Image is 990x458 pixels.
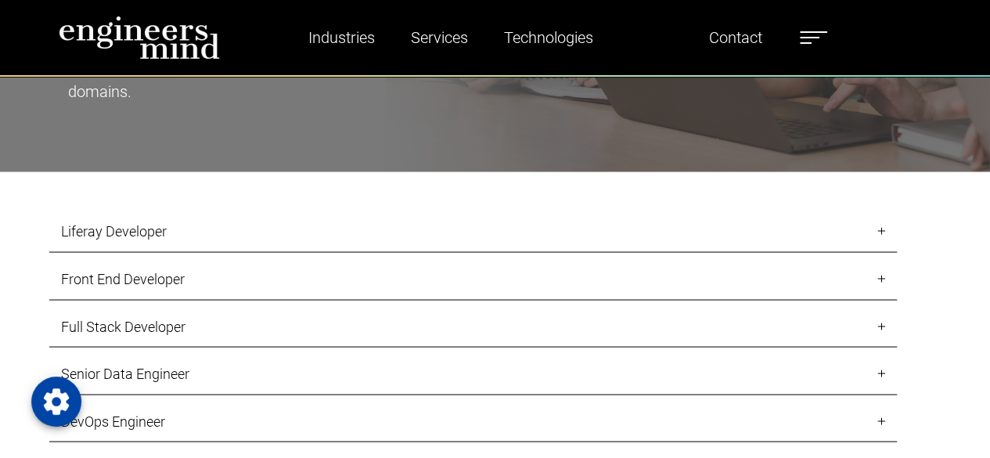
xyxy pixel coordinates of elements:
a: Services [405,20,474,56]
a: Liferay Developer [49,211,897,252]
a: DevOps Engineer [49,401,897,442]
a: Front End Developer [49,258,897,300]
a: Technologies [498,20,599,56]
a: Contact [703,20,769,56]
img: logo [59,16,220,60]
a: Industries [302,20,381,56]
a: Senior Data Engineer [49,353,897,395]
a: Full Stack Developer [49,306,897,348]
